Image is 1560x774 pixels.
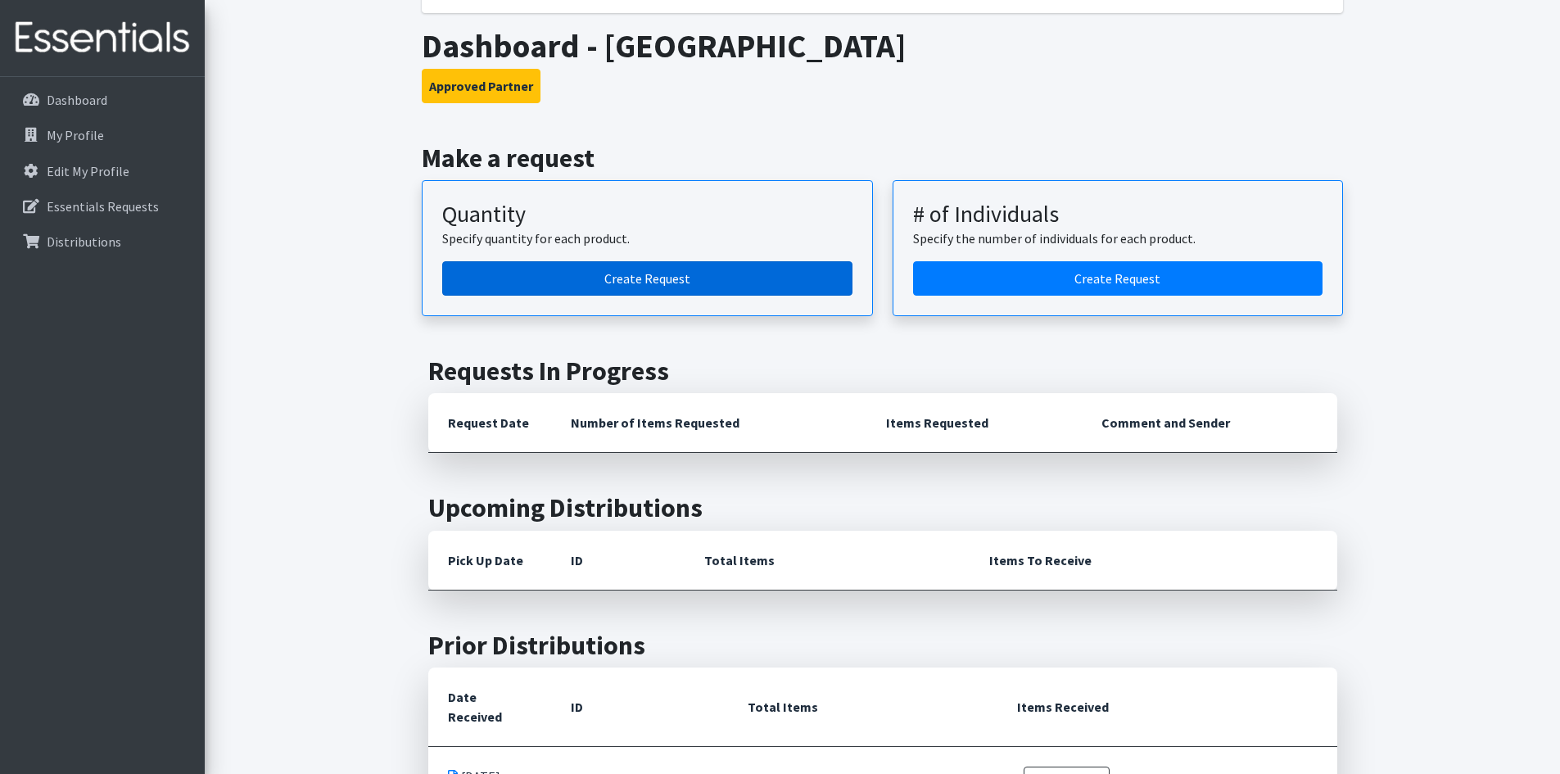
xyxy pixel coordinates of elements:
[728,668,997,747] th: Total Items
[428,355,1337,387] h2: Requests In Progress
[442,261,852,296] a: Create a request by quantity
[428,668,551,747] th: Date Received
[47,198,159,215] p: Essentials Requests
[7,11,198,66] img: HumanEssentials
[7,119,198,152] a: My Profile
[422,143,1343,174] h2: Make a request
[442,229,852,248] p: Specify quantity for each product.
[7,84,198,116] a: Dashboard
[551,531,685,591] th: ID
[428,630,1337,661] h2: Prior Distributions
[422,26,1343,66] h1: Dashboard - [GEOGRAPHIC_DATA]
[442,201,852,229] h3: Quantity
[913,229,1323,248] p: Specify the number of individuals for each product.
[913,261,1323,296] a: Create a request by number of individuals
[997,668,1337,747] th: Items Received
[551,393,867,453] th: Number of Items Requested
[1082,393,1336,453] th: Comment and Sender
[428,393,551,453] th: Request Date
[7,225,198,258] a: Distributions
[866,393,1082,453] th: Items Requested
[7,190,198,223] a: Essentials Requests
[970,531,1337,591] th: Items To Receive
[7,155,198,188] a: Edit My Profile
[47,233,121,250] p: Distributions
[47,127,104,143] p: My Profile
[422,69,540,103] button: Approved Partner
[551,668,728,747] th: ID
[47,92,107,108] p: Dashboard
[428,531,551,591] th: Pick Up Date
[47,163,129,179] p: Edit My Profile
[913,201,1323,229] h3: # of Individuals
[428,492,1337,523] h2: Upcoming Distributions
[685,531,970,591] th: Total Items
